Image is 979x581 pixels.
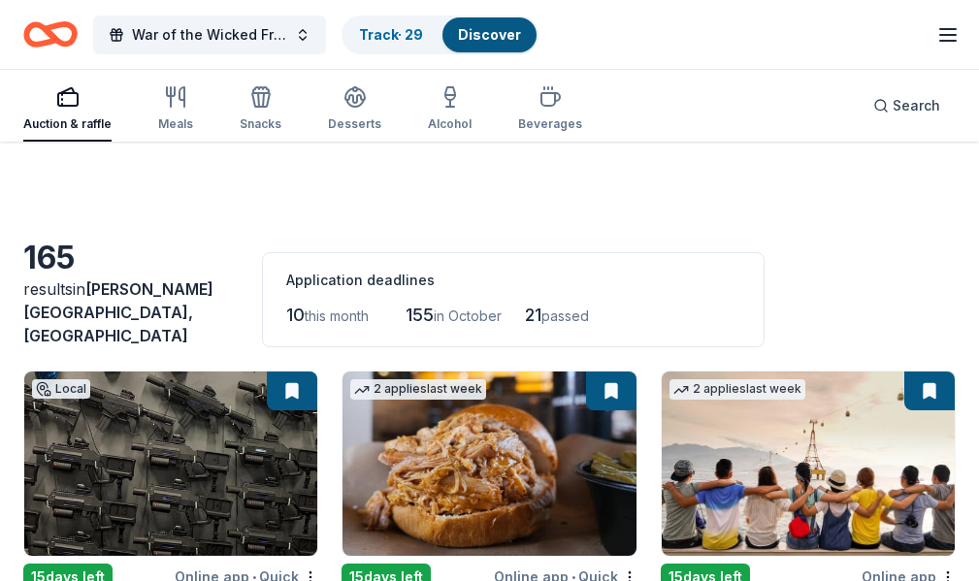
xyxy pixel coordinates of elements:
[24,371,317,556] img: Image for Tac Ops Laser Tag
[662,371,955,556] img: Image for Let's Roam
[342,16,538,54] button: Track· 29Discover
[23,239,239,277] div: 165
[93,16,326,54] button: War of the Wicked Friendly 10uC
[32,379,90,399] div: Local
[858,86,956,125] button: Search
[23,12,78,57] a: Home
[518,78,582,142] button: Beverages
[406,305,434,325] span: 155
[328,78,381,142] button: Desserts
[350,379,486,400] div: 2 applies last week
[359,26,423,43] a: Track· 29
[669,379,805,400] div: 2 applies last week
[240,116,281,132] div: Snacks
[458,26,521,43] a: Discover
[23,279,213,345] span: [PERSON_NAME][GEOGRAPHIC_DATA], [GEOGRAPHIC_DATA]
[286,305,305,325] span: 10
[240,78,281,142] button: Snacks
[434,307,502,324] span: in October
[525,305,541,325] span: 21
[428,78,472,142] button: Alcohol
[23,78,112,142] button: Auction & raffle
[541,307,589,324] span: passed
[132,23,287,47] span: War of the Wicked Friendly 10uC
[428,116,472,132] div: Alcohol
[305,307,369,324] span: this month
[23,279,213,345] span: in
[23,277,239,347] div: results
[893,94,940,117] span: Search
[518,116,582,132] div: Beverages
[23,116,112,132] div: Auction & raffle
[158,78,193,142] button: Meals
[343,371,636,556] img: Image for Mission BBQ
[158,116,193,132] div: Meals
[328,116,381,132] div: Desserts
[286,269,740,292] div: Application deadlines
